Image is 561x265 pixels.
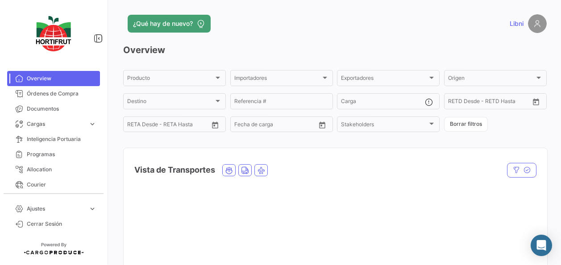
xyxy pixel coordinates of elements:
[27,205,85,213] span: Ajustes
[341,76,428,83] span: Exportadores
[234,123,250,129] input: Desde
[134,164,215,176] h4: Vista de Transportes
[257,123,295,129] input: Hasta
[27,220,96,228] span: Cerrar Sesión
[27,105,96,113] span: Documentos
[88,120,96,128] span: expand_more
[208,118,222,132] button: Open calendar
[234,76,321,83] span: Importadores
[31,11,76,57] img: logo-hortifrut.svg
[27,150,96,158] span: Programas
[127,76,214,83] span: Producto
[27,135,96,143] span: Inteligencia Portuaria
[150,123,188,129] input: Hasta
[88,205,96,213] span: expand_more
[133,19,193,28] span: ¿Qué hay de nuevo?
[239,165,251,176] button: Land
[529,95,543,108] button: Open calendar
[128,15,211,33] button: ¿Qué hay de nuevo?
[444,117,488,132] button: Borrar filtros
[7,101,100,116] a: Documentos
[127,99,214,106] span: Destino
[223,165,235,176] button: Ocean
[27,120,85,128] span: Cargas
[448,76,535,83] span: Origen
[316,118,329,132] button: Open calendar
[127,123,143,129] input: Desde
[7,71,100,86] a: Overview
[528,14,547,33] img: placeholder-user.png
[7,162,100,177] a: Allocation
[510,19,524,28] span: Libni
[7,177,100,192] a: Courier
[7,147,100,162] a: Programas
[470,99,509,106] input: Hasta
[531,235,552,256] div: Abrir Intercom Messenger
[7,86,100,101] a: Órdenes de Compra
[7,132,100,147] a: Inteligencia Portuaria
[27,181,96,189] span: Courier
[255,165,267,176] button: Air
[448,99,464,106] input: Desde
[27,75,96,83] span: Overview
[341,123,428,129] span: Stakeholders
[27,166,96,174] span: Allocation
[123,44,547,56] h3: Overview
[27,90,96,98] span: Órdenes de Compra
